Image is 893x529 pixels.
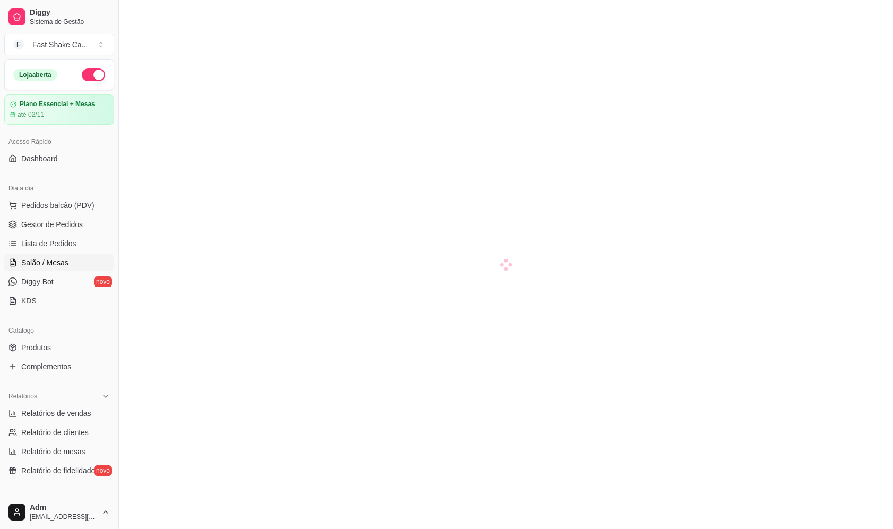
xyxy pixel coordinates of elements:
span: Complementos [21,361,71,372]
a: Relatório de fidelidadenovo [4,462,114,479]
div: Loja aberta [13,69,57,81]
a: Plano Essencial + Mesasaté 02/11 [4,94,114,125]
span: Relatórios [8,392,37,401]
span: Relatório de clientes [21,427,89,438]
div: Fast Shake Ca ... [32,39,88,50]
button: Alterar Status [82,68,105,81]
span: Sistema de Gestão [30,18,110,26]
span: F [13,39,24,50]
div: Gerenciar [4,492,114,509]
a: Relatório de mesas [4,443,114,460]
a: Dashboard [4,150,114,167]
button: Select a team [4,34,114,55]
button: Pedidos balcão (PDV) [4,197,114,214]
span: [EMAIL_ADDRESS][DOMAIN_NAME] [30,513,97,521]
span: Diggy [30,8,110,18]
a: Relatório de clientes [4,424,114,441]
article: até 02/11 [18,110,44,119]
span: Lista de Pedidos [21,238,76,249]
a: KDS [4,292,114,309]
a: Produtos [4,339,114,356]
span: Salão / Mesas [21,257,68,268]
span: Relatório de fidelidade [21,465,95,476]
a: Lista de Pedidos [4,235,114,252]
button: Adm[EMAIL_ADDRESS][DOMAIN_NAME] [4,499,114,525]
a: Gestor de Pedidos [4,216,114,233]
div: Dia a dia [4,180,114,197]
a: Diggy Botnovo [4,273,114,290]
span: Gestor de Pedidos [21,219,83,230]
span: Relatório de mesas [21,446,85,457]
span: Pedidos balcão (PDV) [21,200,95,211]
span: Adm [30,503,97,513]
span: Produtos [21,342,51,353]
div: Catálogo [4,322,114,339]
a: Relatórios de vendas [4,405,114,422]
span: Diggy Bot [21,276,54,287]
div: Acesso Rápido [4,133,114,150]
article: Plano Essencial + Mesas [20,100,95,108]
a: Salão / Mesas [4,254,114,271]
a: DiggySistema de Gestão [4,4,114,30]
a: Complementos [4,358,114,375]
span: Relatórios de vendas [21,408,91,419]
span: KDS [21,296,37,306]
span: Dashboard [21,153,58,164]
